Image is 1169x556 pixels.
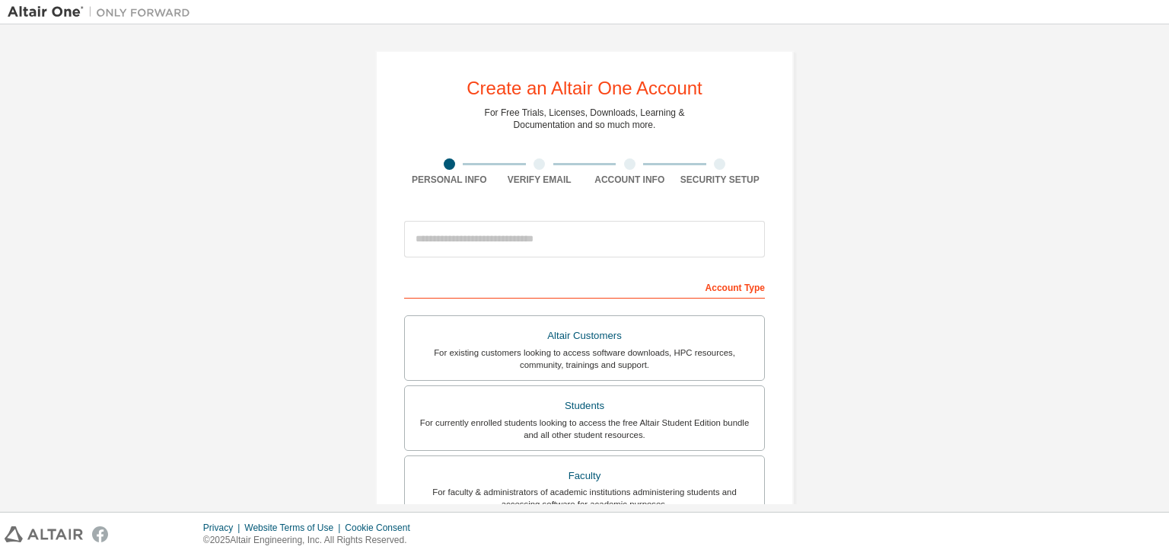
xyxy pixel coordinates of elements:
div: For existing customers looking to access software downloads, HPC resources, community, trainings ... [414,347,755,371]
div: Privacy [203,522,244,534]
div: Verify Email [495,174,585,186]
div: Students [414,395,755,417]
img: facebook.svg [92,526,108,542]
img: altair_logo.svg [5,526,83,542]
p: © 2025 Altair Engineering, Inc. All Rights Reserved. [203,534,419,547]
div: Account Type [404,274,765,299]
div: Security Setup [675,174,766,186]
div: Website Terms of Use [244,522,345,534]
div: For faculty & administrators of academic institutions administering students and accessing softwa... [414,486,755,510]
div: Altair Customers [414,325,755,347]
div: For currently enrolled students looking to access the free Altair Student Edition bundle and all ... [414,417,755,441]
img: Altair One [8,5,198,20]
div: Create an Altair One Account [467,79,702,97]
div: For Free Trials, Licenses, Downloads, Learning & Documentation and so much more. [485,107,685,131]
div: Personal Info [404,174,495,186]
div: Cookie Consent [345,522,419,534]
div: Account Info [584,174,675,186]
div: Faculty [414,465,755,487]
